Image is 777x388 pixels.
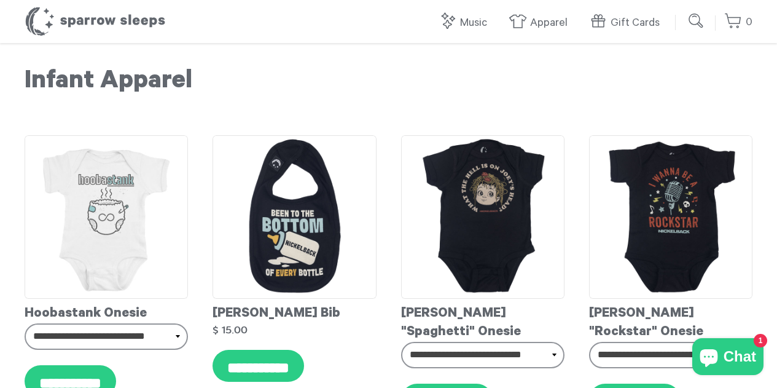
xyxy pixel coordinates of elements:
[439,10,493,36] a: Music
[724,9,752,36] a: 0
[689,338,767,378] inbox-online-store-chat: Shopify online store chat
[213,299,376,323] div: [PERSON_NAME] Bib
[401,135,564,299] img: Nickelback-JoeysHeadonesie_grande.jpg
[25,299,188,323] div: Hoobastank Onesie
[589,135,752,299] img: Nickelback-Rockstaronesie_grande.jpg
[589,10,666,36] a: Gift Cards
[213,325,248,335] strong: $ 15.00
[401,299,564,342] div: [PERSON_NAME] "Spaghetti" Onesie
[25,68,752,98] h1: Infant Apparel
[213,135,376,299] img: NickelbackBib_grande.jpg
[25,6,166,37] h1: Sparrow Sleeps
[684,9,709,33] input: Submit
[509,10,574,36] a: Apparel
[25,135,188,299] img: Hoobastank-DiaperOnesie_grande.jpg
[589,299,752,342] div: [PERSON_NAME] "Rockstar" Onesie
